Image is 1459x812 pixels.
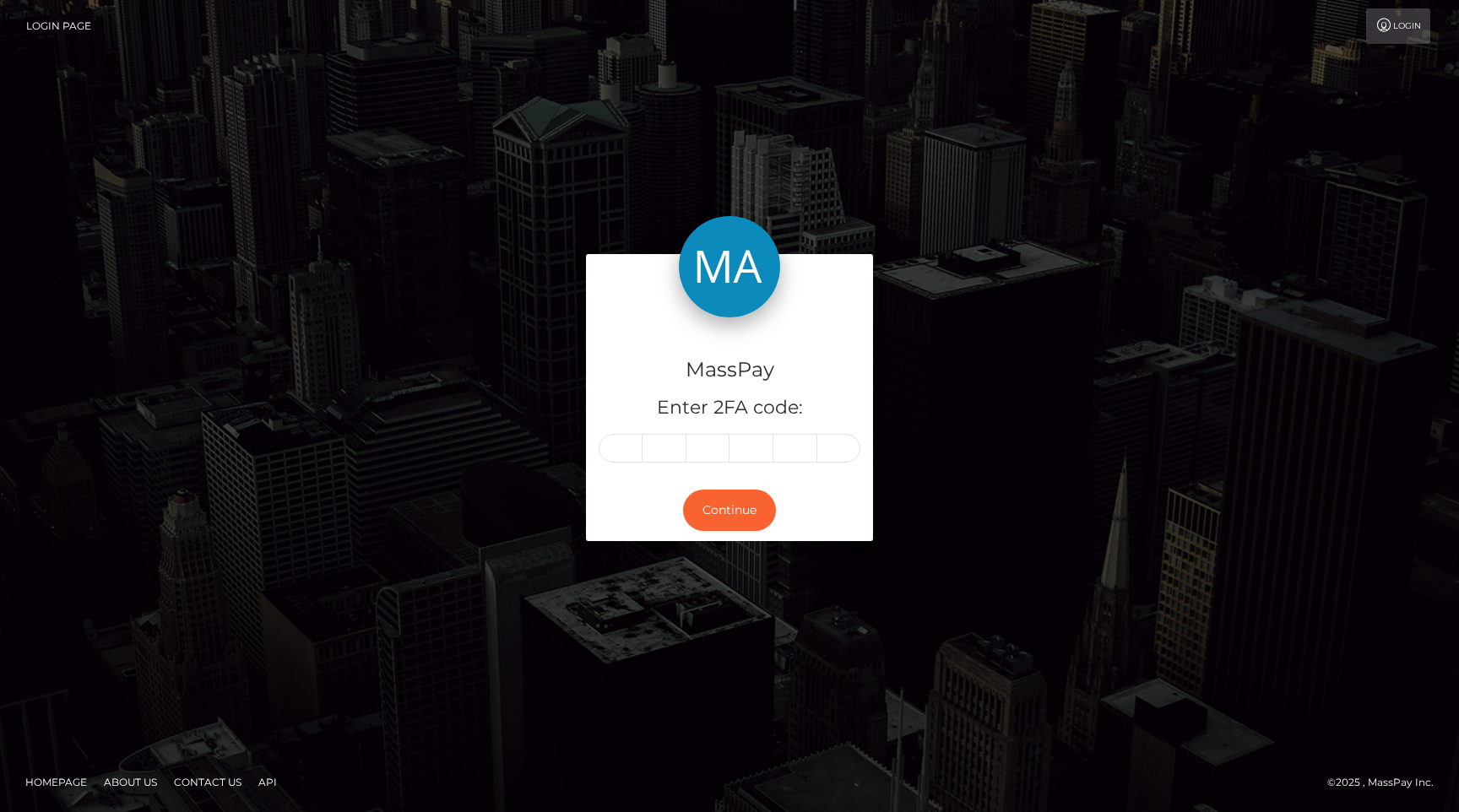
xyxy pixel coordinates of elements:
a: API [252,769,284,795]
h5: Enter 2FA code: [599,395,860,421]
h4: MassPay [599,355,860,385]
img: MassPay [679,216,780,317]
a: Contact Us [167,769,248,795]
a: Homepage [19,769,94,795]
button: Continue [683,490,776,531]
a: Login Page [26,8,91,44]
a: Login [1366,8,1430,44]
a: About Us [97,769,164,795]
div: © 2025 , MassPay Inc. [1327,773,1446,792]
